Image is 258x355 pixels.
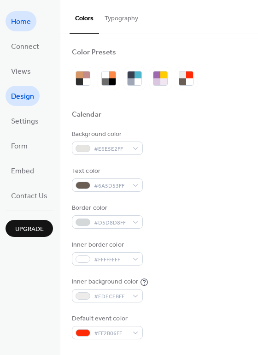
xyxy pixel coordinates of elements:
[94,255,128,265] span: #FFFFFFFF
[94,292,128,302] span: #EDECEBFF
[11,189,47,204] span: Contact Us
[11,164,34,179] span: Embed
[11,15,31,30] span: Home
[94,218,128,228] span: #D5D8D8FF
[94,181,128,191] span: #6A5D53FF
[94,329,128,338] span: #FF2B06FF
[11,114,39,129] span: Settings
[11,89,34,104] span: Design
[72,277,138,287] div: Inner background color
[6,136,33,156] a: Form
[6,61,36,81] a: Views
[72,314,141,324] div: Default event color
[72,110,101,120] div: Calendar
[6,86,40,106] a: Design
[6,185,53,206] a: Contact Us
[6,160,40,181] a: Embed
[11,139,28,154] span: Form
[6,111,44,131] a: Settings
[11,40,39,54] span: Connect
[11,65,31,79] span: Views
[6,220,53,237] button: Upgrade
[6,36,45,56] a: Connect
[72,130,141,139] div: Background color
[15,225,44,234] span: Upgrade
[94,144,128,154] span: #E6E5E2FF
[72,203,141,213] div: Border color
[72,240,141,250] div: Inner border color
[6,11,36,31] a: Home
[72,48,116,58] div: Color Presets
[72,166,141,176] div: Text color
